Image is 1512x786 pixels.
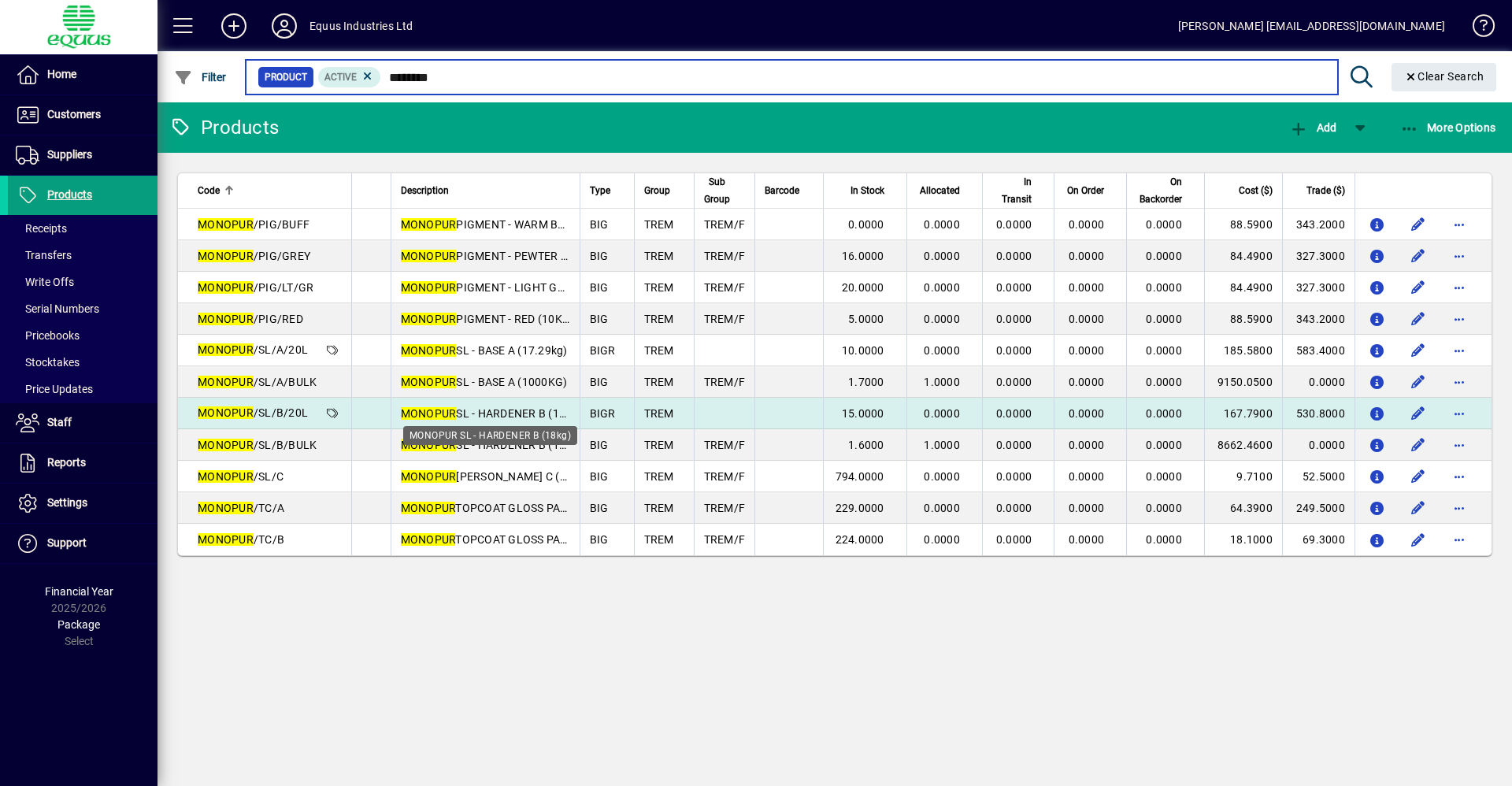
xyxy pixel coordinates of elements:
span: SL - HARDENER B (1100KG) [401,439,598,451]
td: 52.5000 [1282,461,1354,492]
a: Customers [8,95,157,135]
button: Profile [259,12,309,40]
span: 0.0000 [1146,407,1182,420]
em: MONOPUR [198,406,254,419]
button: Edit [1406,243,1431,269]
span: BIGR [590,344,616,357]
button: More options [1447,306,1472,332]
div: Barcode [765,182,813,199]
button: More options [1447,275,1472,300]
a: Transfers [8,242,157,269]
span: 0.0000 [1146,439,1182,451]
span: 0.0000 [1069,281,1105,294]
td: 9150.0500 [1204,366,1282,398]
div: Group [644,182,684,199]
a: Reports [8,443,157,483]
span: 0.0000 [924,407,960,420]
span: Staff [47,416,72,428]
span: Sub Group [704,173,732,208]
span: 0.0000 [848,218,884,231]
em: MONOPUR [198,281,254,294]
button: Edit [1406,369,1431,395]
span: TREM [644,407,674,420]
a: Receipts [8,215,157,242]
span: 0.0000 [1069,470,1105,483]
span: 16.0000 [842,250,884,262]
span: TREM/F [704,533,746,546]
button: Clear [1392,63,1497,91]
span: 1.7000 [848,376,884,388]
span: BIGR [590,407,616,420]
span: TOPCOAT GLOSS PART A (8.5KG) [401,502,626,514]
span: Support [47,536,87,549]
span: TREM/F [704,470,746,483]
span: 10.0000 [842,344,884,357]
span: On Order [1067,182,1104,199]
span: 0.0000 [996,250,1032,262]
span: SL - BASE A (1000KG) [401,376,568,388]
span: Type [590,182,610,199]
em: MONOPUR [401,502,456,514]
span: 0.0000 [996,502,1032,514]
td: 327.3000 [1282,240,1354,272]
span: BIG [590,533,609,546]
span: 0.0000 [1146,502,1182,514]
td: 167.7900 [1204,398,1282,429]
span: /SL/B/20L [198,406,308,419]
span: 0.0000 [924,344,960,357]
span: /TC/A [198,502,284,514]
button: Edit [1406,306,1431,332]
span: BIG [590,470,609,483]
button: More options [1447,338,1472,363]
span: 0.0000 [1069,313,1105,325]
span: BIG [590,281,609,294]
button: More Options [1396,113,1500,142]
div: Code [198,182,342,199]
a: Serial Numbers [8,295,157,322]
span: PIGMENT - RED (10KG) [401,313,575,325]
span: Code [198,182,220,199]
a: Pricebooks [8,322,157,349]
span: In Stock [850,182,884,199]
span: /SL/A/BULK [198,376,317,388]
span: 1.0000 [924,376,960,388]
span: 0.0000 [924,313,960,325]
span: Suppliers [47,148,92,161]
span: 20.0000 [842,281,884,294]
span: /TC/B [198,533,284,546]
a: Home [8,55,157,95]
td: 583.4000 [1282,335,1354,366]
em: MONOPUR [401,281,457,294]
div: Sub Group [704,173,746,208]
em: MONOPUR [401,533,456,546]
span: 0.0000 [1069,439,1105,451]
span: 0.0000 [1069,533,1105,546]
a: Write Offs [8,269,157,295]
td: 69.3000 [1282,524,1354,555]
span: Package [57,618,100,631]
button: Edit [1406,212,1431,237]
em: MONOPUR [401,470,457,483]
span: [PERSON_NAME] C (11.938kg) [401,470,612,483]
div: On Order [1064,182,1118,199]
td: 88.5900 [1204,303,1282,335]
button: More options [1447,432,1472,458]
span: /SL/A/20L [198,343,308,356]
a: Suppliers [8,135,157,175]
div: Type [590,182,624,199]
span: Financial Year [45,585,113,598]
span: PIGMENT - LIGHT GREY (10KG) [401,281,617,294]
em: MONOPUR [401,218,457,231]
span: /PIG/LT/GR [198,281,313,294]
span: 0.0000 [1146,533,1182,546]
span: 0.0000 [1146,470,1182,483]
td: 327.3000 [1282,272,1354,303]
em: MONOPUR [401,407,457,420]
button: More options [1447,212,1472,237]
span: 0.0000 [1069,376,1105,388]
td: 8662.4600 [1204,429,1282,461]
span: 0.0000 [996,407,1032,420]
span: 1.0000 [924,439,960,451]
span: Cost ($) [1239,182,1273,199]
div: [PERSON_NAME] [EMAIL_ADDRESS][DOMAIN_NAME] [1178,13,1445,39]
